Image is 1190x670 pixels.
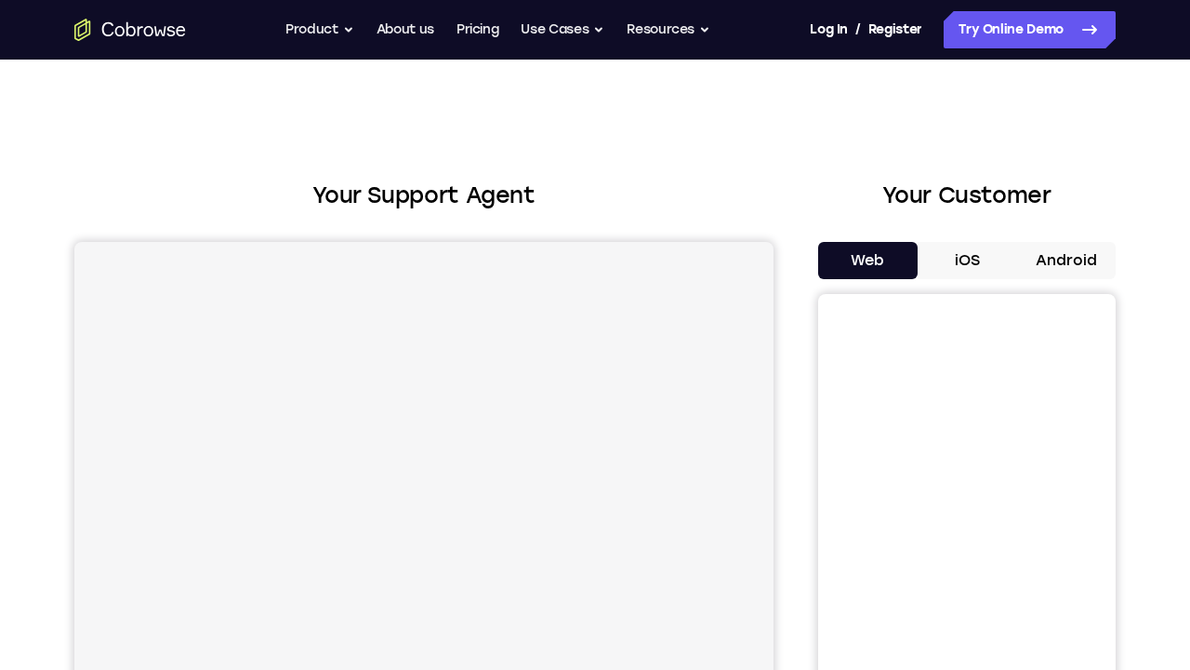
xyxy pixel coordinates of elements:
h2: Your Customer [818,179,1116,212]
span: / [855,19,861,41]
a: About us [377,11,434,48]
h2: Your Support Agent [74,179,773,212]
button: Product [285,11,354,48]
a: Register [868,11,922,48]
a: Log In [810,11,847,48]
button: Resources [627,11,710,48]
button: Android [1016,242,1116,279]
a: Go to the home page [74,19,186,41]
a: Try Online Demo [944,11,1116,48]
button: Web [818,242,918,279]
a: Pricing [456,11,499,48]
button: iOS [918,242,1017,279]
button: Use Cases [521,11,604,48]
